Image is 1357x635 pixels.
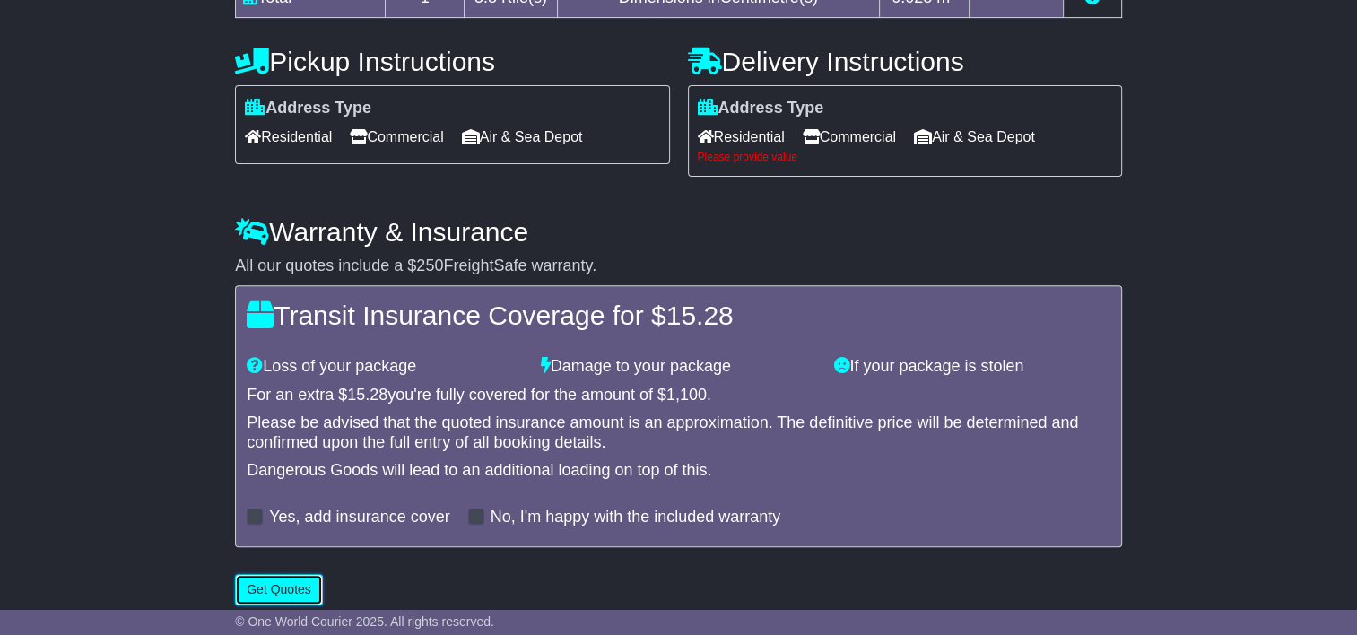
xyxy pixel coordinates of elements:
div: For an extra $ you're fully covered for the amount of $ . [247,386,1110,405]
label: Address Type [698,99,824,118]
span: 250 [416,257,443,274]
div: Dangerous Goods will lead to an additional loading on top of this. [247,461,1110,481]
h4: Transit Insurance Coverage for $ [247,300,1110,330]
span: Air & Sea Depot [462,123,583,151]
button: Get Quotes [235,574,323,605]
h4: Warranty & Insurance [235,217,1122,247]
h4: Pickup Instructions [235,47,669,76]
div: Please provide value [698,151,1112,163]
div: Please be advised that the quoted insurance amount is an approximation. The definitive price will... [247,413,1110,452]
span: Residential [698,123,785,151]
span: © One World Courier 2025. All rights reserved. [235,614,494,629]
span: Commercial [350,123,443,151]
label: Address Type [245,99,371,118]
span: Commercial [803,123,896,151]
span: 15.28 [666,300,734,330]
div: If your package is stolen [825,357,1119,377]
div: Loss of your package [238,357,532,377]
label: No, I'm happy with the included warranty [491,508,781,527]
span: Residential [245,123,332,151]
span: 15.28 [347,386,387,404]
div: All our quotes include a $ FreightSafe warranty. [235,257,1122,276]
label: Yes, add insurance cover [269,508,449,527]
span: Air & Sea Depot [914,123,1035,151]
span: 1,100 [666,386,707,404]
div: Damage to your package [532,357,826,377]
h4: Delivery Instructions [688,47,1122,76]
